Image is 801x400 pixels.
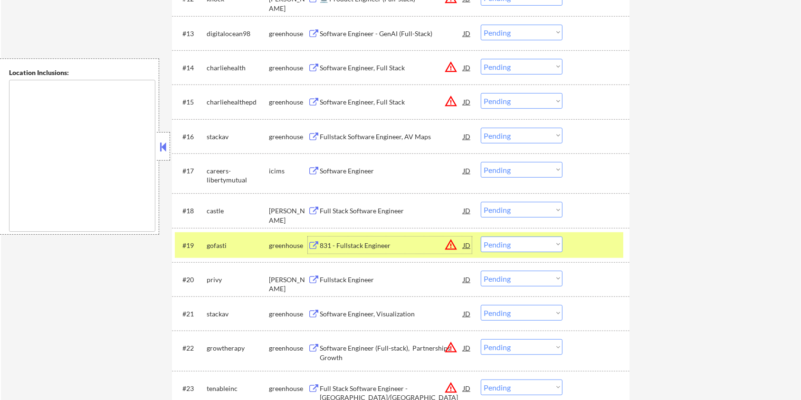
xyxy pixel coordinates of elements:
[182,384,199,393] div: #23
[207,241,269,250] div: gofasti
[462,380,472,397] div: JD
[207,384,269,393] div: tenableinc
[182,166,199,176] div: #17
[269,241,308,250] div: greenhouse
[182,275,199,285] div: #20
[207,309,269,319] div: stackav
[269,63,308,73] div: greenhouse
[320,97,463,107] div: Software Engineer, Full Stack
[462,237,472,254] div: JD
[444,95,458,108] button: warning_amber
[444,60,458,74] button: warning_amber
[320,29,463,38] div: Software Engineer - GenAI (Full-Stack)
[207,166,269,185] div: careers-libertymutual
[207,343,269,353] div: growtherapy
[320,343,463,362] div: Software Engineer (Full-stack), Partnerships Growth
[207,29,269,38] div: digitalocean98
[462,271,472,288] div: JD
[182,97,199,107] div: #15
[269,166,308,176] div: icims
[320,166,463,176] div: Software Engineer
[182,241,199,250] div: #19
[182,309,199,319] div: #21
[269,29,308,38] div: greenhouse
[444,341,458,354] button: warning_amber
[182,63,199,73] div: #14
[444,381,458,394] button: warning_amber
[320,275,463,285] div: Fullstack Engineer
[269,132,308,142] div: greenhouse
[207,97,269,107] div: charliehealthepd
[320,132,463,142] div: Fullstack Software Engineer, AV Maps
[320,309,463,319] div: Software Engineer, Visualization
[207,132,269,142] div: stackav
[462,339,472,356] div: JD
[462,93,472,110] div: JD
[462,162,472,179] div: JD
[182,206,199,216] div: #18
[462,305,472,322] div: JD
[462,128,472,145] div: JD
[444,238,458,251] button: warning_amber
[182,29,199,38] div: #13
[462,59,472,76] div: JD
[207,206,269,216] div: castle
[182,132,199,142] div: #16
[269,275,308,294] div: [PERSON_NAME]
[269,384,308,393] div: greenhouse
[207,275,269,285] div: privy
[269,97,308,107] div: greenhouse
[320,206,463,216] div: Full Stack Software Engineer
[269,206,308,225] div: [PERSON_NAME]
[207,63,269,73] div: charliehealth
[462,25,472,42] div: JD
[320,63,463,73] div: Software Engineer, Full Stack
[269,309,308,319] div: greenhouse
[320,241,463,250] div: 831 - Fullstack Engineer
[269,343,308,353] div: greenhouse
[462,202,472,219] div: JD
[182,343,199,353] div: #22
[9,68,155,77] div: Location Inclusions:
